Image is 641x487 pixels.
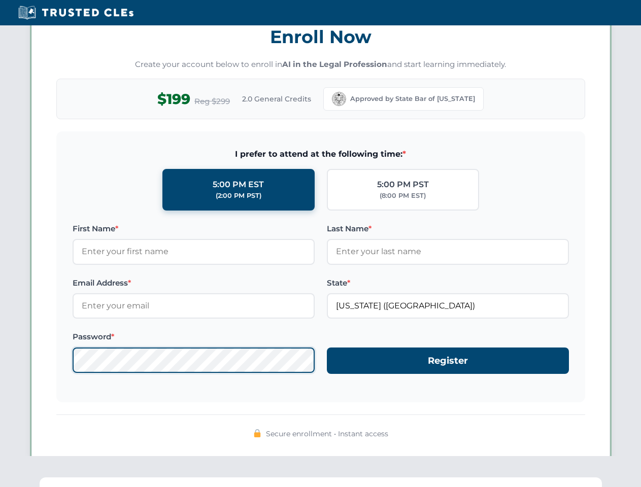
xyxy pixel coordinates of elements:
div: (2:00 PM PST) [216,191,261,201]
img: 🔒 [253,429,261,437]
span: I prefer to attend at the following time: [73,148,569,161]
input: Enter your first name [73,239,315,264]
span: Approved by State Bar of [US_STATE] [350,94,475,104]
p: Create your account below to enroll in and start learning immediately. [56,59,585,71]
button: Register [327,347,569,374]
img: California Bar [332,92,346,106]
h3: Enroll Now [56,21,585,53]
span: 2.0 General Credits [242,93,311,105]
div: (8:00 PM EST) [380,191,426,201]
input: Enter your last name [327,239,569,264]
label: First Name [73,223,315,235]
label: State [327,277,569,289]
div: 5:00 PM EST [213,178,264,191]
label: Last Name [327,223,569,235]
span: Reg $299 [194,95,230,108]
span: $199 [157,88,190,111]
input: Enter your email [73,293,315,319]
img: Trusted CLEs [15,5,137,20]
div: 5:00 PM PST [377,178,429,191]
label: Email Address [73,277,315,289]
span: Secure enrollment • Instant access [266,428,388,439]
input: California (CA) [327,293,569,319]
strong: AI in the Legal Profession [282,59,387,69]
label: Password [73,331,315,343]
